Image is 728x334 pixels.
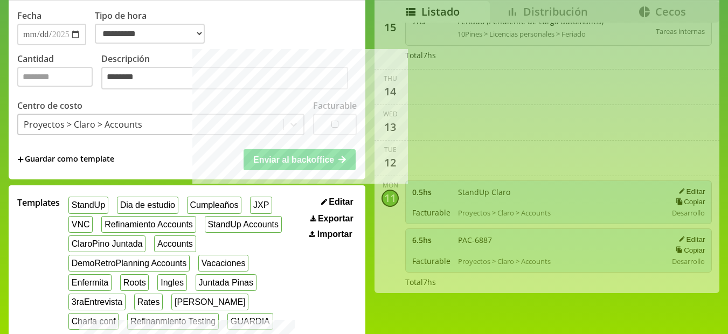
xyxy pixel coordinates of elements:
button: [PERSON_NAME] [171,294,248,310]
label: Facturable [313,100,357,112]
input: Cantidad [17,67,93,87]
span: Enviar al backoffice [253,155,334,164]
select: Tipo de hora [95,24,205,44]
span: Templates [17,197,60,208]
button: Accounts [154,235,196,252]
button: Exportar [307,213,357,224]
button: 3raEntrevista [68,294,126,310]
button: Cumpleaños [187,197,241,213]
button: Enfermita [68,274,112,291]
div: Proyectos > Claro > Accounts [24,119,142,130]
button: Refinanmiento Testing [127,313,219,330]
label: Cantidad [17,53,101,92]
button: JXP [250,197,272,213]
label: Fecha [17,10,41,22]
button: Editar [318,197,357,207]
button: Roots [120,274,149,291]
button: Charla conf [68,313,119,330]
button: ClaroPino Juntada [68,235,145,252]
button: Juntada Pinas [196,274,256,291]
button: GUARDIA [227,313,273,330]
label: Descripción [101,53,357,92]
span: Editar [329,197,353,207]
button: Rates [134,294,163,310]
span: +Guardar como template [17,154,114,165]
button: Vacaciones [198,255,248,272]
button: Refinamiento Accounts [101,216,196,233]
button: Enviar al backoffice [244,149,356,170]
span: + [17,154,24,165]
label: Centro de costo [17,100,82,112]
span: Exportar [318,214,353,224]
button: StandUp Accounts [205,216,282,233]
button: Dia de estudio [117,197,178,213]
button: StandUp [68,197,108,213]
button: DemoRetroPlanning Accounts [68,255,190,272]
textarea: Descripción [101,67,348,89]
span: Importar [317,229,352,239]
label: Tipo de hora [95,10,213,45]
button: Ingles [157,274,186,291]
button: VNC [68,216,93,233]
